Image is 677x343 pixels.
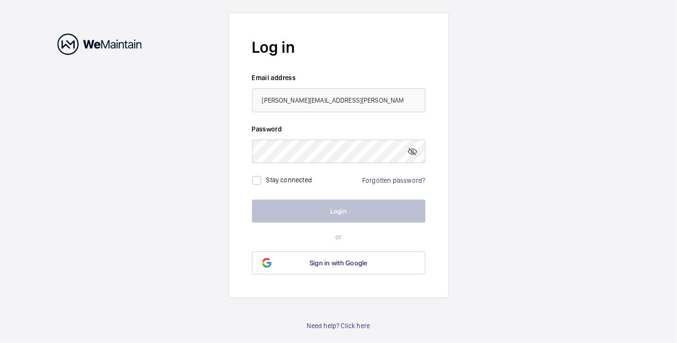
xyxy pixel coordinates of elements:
[252,73,425,83] label: Email address
[362,177,425,184] a: Forgotten password?
[252,200,425,223] button: Login
[252,88,425,112] input: Your email address
[252,36,425,59] h2: Log in
[252,124,425,134] label: Password
[252,232,425,242] p: or
[266,176,312,184] label: Stay connected
[310,259,367,267] span: Sign in with Google
[307,321,370,331] a: Need help? Click here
